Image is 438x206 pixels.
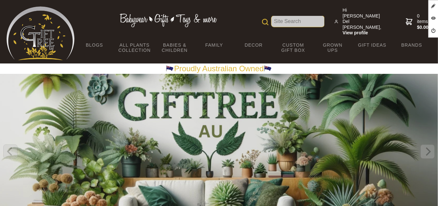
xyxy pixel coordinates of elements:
[417,13,430,30] span: 0 items
[271,16,324,27] input: Site Search
[392,38,432,52] a: Brands
[353,38,392,52] a: Gift Ideas
[406,7,430,36] a: 0 items$0.00
[343,30,385,36] strong: View profile
[166,64,272,73] a: Proudly Australian Owned
[114,38,155,57] a: All Plants Collection
[417,25,430,30] strong: $0.00
[335,7,385,36] a: Hi [PERSON_NAME] Del [PERSON_NAME],View profile
[75,38,114,52] a: BLOGS
[262,19,269,25] img: product search
[313,38,353,57] a: Grown Ups
[273,38,313,57] a: Custom Gift Box
[234,38,274,52] a: Decor
[194,38,234,52] a: Family
[155,38,194,57] a: Babies & Children
[343,7,385,36] span: Hi [PERSON_NAME] Del [PERSON_NAME],
[6,6,75,60] img: Babyware - Gifts - Toys and more...
[120,14,217,27] img: Babywear - Gifts - Toys & more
